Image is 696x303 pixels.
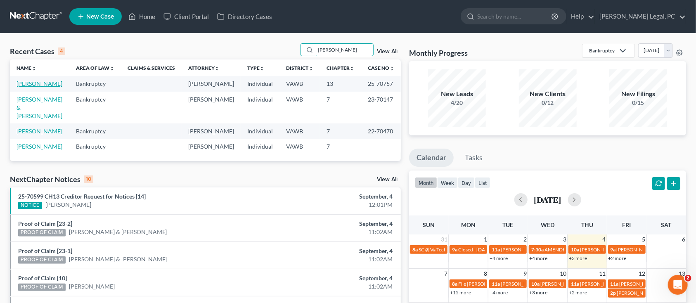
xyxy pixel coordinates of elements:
[69,228,167,236] a: [PERSON_NAME] & [PERSON_NAME]
[602,234,607,244] span: 4
[458,281,516,287] span: File [PERSON_NAME] Plan
[490,289,508,296] a: +4 more
[490,255,508,261] a: +4 more
[182,76,241,91] td: [PERSON_NAME]
[18,247,72,254] a: Proof of Claim [23-1]
[428,99,486,107] div: 4/20
[461,221,476,228] span: Mon
[377,49,398,54] a: View All
[17,65,36,71] a: Nameunfold_more
[350,66,355,71] i: unfold_more
[86,14,114,20] span: New Case
[273,274,393,282] div: September, 4
[483,234,488,244] span: 1
[18,275,67,282] a: Proof of Claim [10]
[84,175,93,183] div: 10
[415,177,437,188] button: month
[452,281,457,287] span: 8a
[69,255,167,263] a: [PERSON_NAME] & [PERSON_NAME]
[273,201,393,209] div: 12:01PM
[273,192,393,201] div: September, 4
[18,193,146,200] a: 25-70599 CH13 Creditor Request for Notices [14]
[452,246,457,253] span: 9a
[17,96,62,119] a: [PERSON_NAME] & [PERSON_NAME]
[611,290,616,296] span: 2p
[279,92,320,123] td: VAWB
[308,66,313,71] i: unfold_more
[17,80,62,87] a: [PERSON_NAME]
[76,65,114,71] a: Area of Lawunfold_more
[523,269,528,279] span: 9
[531,246,544,253] span: 7:30a
[188,65,220,71] a: Attorneyunfold_more
[681,234,686,244] span: 6
[320,76,361,91] td: 13
[501,246,554,253] span: [PERSON_NAME] to sign
[483,269,488,279] span: 8
[567,9,594,24] a: Help
[377,177,398,182] a: View All
[109,66,114,71] i: unfold_more
[241,92,279,123] td: Individual
[529,255,547,261] a: +4 more
[685,275,691,282] span: 2
[361,76,401,91] td: 25-70757
[477,9,553,24] input: Search by name...
[428,89,486,99] div: New Leads
[437,177,458,188] button: week
[523,234,528,244] span: 2
[241,139,279,154] td: Individual
[361,92,401,123] td: 23-70147
[529,289,547,296] a: +3 more
[241,123,279,139] td: Individual
[519,99,577,107] div: 0/12
[409,48,468,58] h3: Monthly Progress
[18,202,42,209] div: NOTICE
[18,284,66,291] div: PROOF OF CLAIM
[279,139,320,154] td: VAWB
[69,139,121,154] td: Bankruptcy
[17,143,62,150] a: [PERSON_NAME]
[273,228,393,236] div: 11:02AM
[213,9,276,24] a: Directory Cases
[18,220,72,227] a: Proof of Claim [23-2]
[315,44,373,56] input: Search by name...
[678,269,686,279] span: 13
[247,65,265,71] a: Typeunfold_more
[409,149,454,167] a: Calendar
[320,139,361,154] td: 7
[412,246,418,253] span: 8a
[159,9,213,24] a: Client Portal
[559,269,567,279] span: 10
[361,123,401,139] td: 22-70478
[423,221,435,228] span: Sun
[182,139,241,154] td: [PERSON_NAME]
[609,99,667,107] div: 0/15
[241,76,279,91] td: Individual
[320,123,361,139] td: 7
[18,256,66,264] div: PROOF OF CLAIM
[320,92,361,123] td: 7
[661,221,672,228] span: Sat
[121,59,182,76] th: Claims & Services
[327,65,355,71] a: Chapterunfold_more
[589,47,615,54] div: Bankruptcy
[389,66,394,71] i: unfold_more
[458,246,510,253] span: Closed - [DATE] - Closed
[273,282,393,291] div: 11:02AM
[595,9,686,24] a: [PERSON_NAME] Legal, PC
[609,89,667,99] div: New Filings
[492,281,500,287] span: 11a
[368,65,394,71] a: Case Nounfold_more
[69,123,121,139] td: Bankruptcy
[69,92,121,123] td: Bankruptcy
[443,269,448,279] span: 7
[608,255,627,261] a: +2 more
[260,66,265,71] i: unfold_more
[279,123,320,139] td: VAWB
[611,246,616,253] span: 9a
[534,195,561,204] h2: [DATE]
[458,177,475,188] button: day
[450,289,471,296] a: +15 more
[69,282,115,291] a: [PERSON_NAME]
